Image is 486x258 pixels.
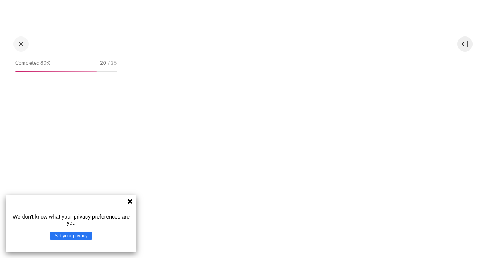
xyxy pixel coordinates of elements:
[108,59,117,67] span: / 25
[15,59,50,67] span: Completed 80%
[50,232,92,240] button: Set your privacy
[100,59,106,67] span: 20
[9,214,133,226] p: We don't know what your privacy preferences are yet.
